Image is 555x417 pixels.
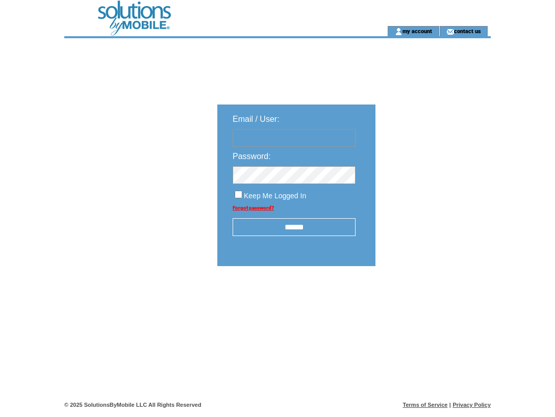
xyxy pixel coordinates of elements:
[405,292,456,304] img: transparent.png
[454,28,481,34] a: contact us
[233,152,271,161] span: Password:
[395,28,402,36] img: account_icon.gif
[446,28,454,36] img: contact_us_icon.gif
[233,205,274,211] a: Forgot password?
[403,402,448,408] a: Terms of Service
[452,402,491,408] a: Privacy Policy
[244,192,306,200] span: Keep Me Logged In
[64,402,201,408] span: © 2025 SolutionsByMobile LLC All Rights Reserved
[233,115,280,123] span: Email / User:
[449,402,451,408] span: |
[402,28,432,34] a: my account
